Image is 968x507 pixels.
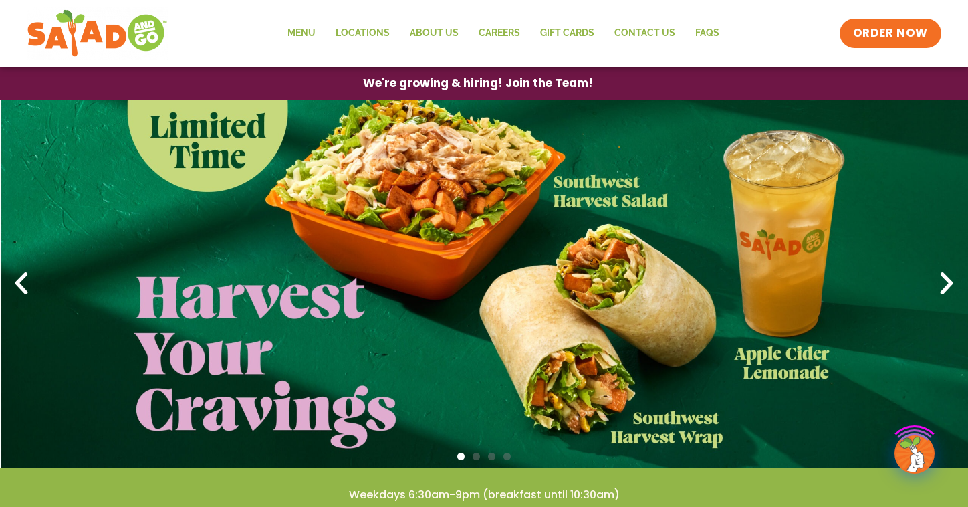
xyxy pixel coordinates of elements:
[503,453,511,460] span: Go to slide 4
[343,68,613,99] a: We're growing & hiring! Join the Team!
[7,269,36,298] div: Previous slide
[604,18,685,49] a: Contact Us
[530,18,604,49] a: GIFT CARDS
[840,19,941,48] a: ORDER NOW
[27,7,168,60] img: new-SAG-logo-768×292
[457,453,465,460] span: Go to slide 1
[326,18,400,49] a: Locations
[27,488,941,502] h4: Weekdays 6:30am-9pm (breakfast until 10:30am)
[488,453,495,460] span: Go to slide 3
[363,78,593,89] span: We're growing & hiring! Join the Team!
[473,453,480,460] span: Go to slide 2
[685,18,729,49] a: FAQs
[277,18,326,49] a: Menu
[932,269,961,298] div: Next slide
[277,18,729,49] nav: Menu
[400,18,469,49] a: About Us
[853,25,928,41] span: ORDER NOW
[469,18,530,49] a: Careers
